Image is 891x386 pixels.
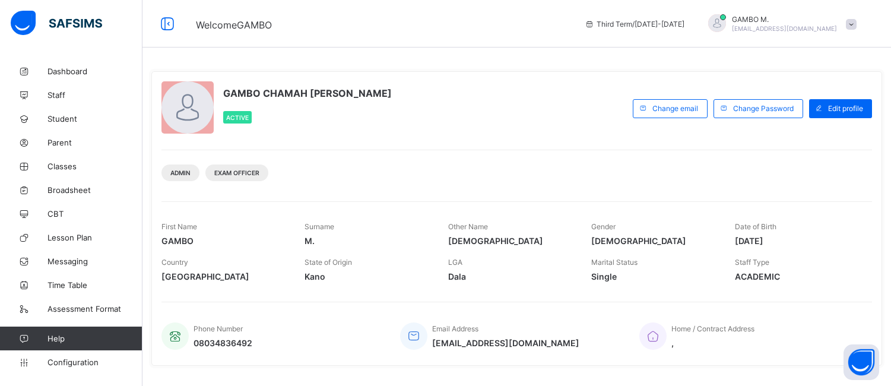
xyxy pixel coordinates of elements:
span: GAMBO CHAMAH [PERSON_NAME] [223,87,392,99]
span: Dala [448,271,573,281]
span: [DATE] [735,236,860,246]
span: Admin [170,169,191,176]
span: Change email [652,104,698,113]
span: M. [305,236,430,246]
span: Date of Birth [735,222,776,231]
span: Active [226,114,249,121]
span: GAMBO M. [732,15,837,24]
span: Messaging [47,257,142,266]
span: Broadsheet [47,185,142,195]
span: First Name [161,222,197,231]
div: GAMBOM. [696,14,863,34]
span: Student [47,114,142,124]
span: [EMAIL_ADDRESS][DOMAIN_NAME] [432,338,579,348]
span: Single [591,271,716,281]
span: Marital Status [591,258,638,267]
span: [DEMOGRAPHIC_DATA] [591,236,716,246]
span: Configuration [47,357,142,367]
span: Gender [591,222,616,231]
span: Change Password [733,104,794,113]
span: GAMBO [161,236,287,246]
img: safsims [11,11,102,36]
span: LGA [448,258,462,267]
span: Classes [47,162,142,171]
span: Other Name [448,222,488,231]
span: Staff [47,90,142,100]
span: [DEMOGRAPHIC_DATA] [448,236,573,246]
span: 08034836492 [194,338,252,348]
span: Country [161,258,188,267]
button: Open asap [844,344,879,380]
span: , [671,338,754,348]
span: session/term information [585,20,684,29]
span: Home / Contract Address [671,324,754,333]
span: CBT [47,209,142,219]
span: Dashboard [47,67,142,76]
span: Lesson Plan [47,233,142,242]
span: Surname [305,222,334,231]
span: Email Address [432,324,478,333]
span: Kano [305,271,430,281]
span: [EMAIL_ADDRESS][DOMAIN_NAME] [732,25,837,32]
span: Time Table [47,280,142,290]
span: Edit profile [828,104,863,113]
span: ACADEMIC [735,271,860,281]
span: Exam Officer [214,169,259,176]
span: [GEOGRAPHIC_DATA] [161,271,287,281]
span: Welcome GAMBO [196,19,272,31]
span: Staff Type [735,258,769,267]
span: Parent [47,138,142,147]
span: Help [47,334,142,343]
span: State of Origin [305,258,352,267]
span: Assessment Format [47,304,142,314]
span: Phone Number [194,324,243,333]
